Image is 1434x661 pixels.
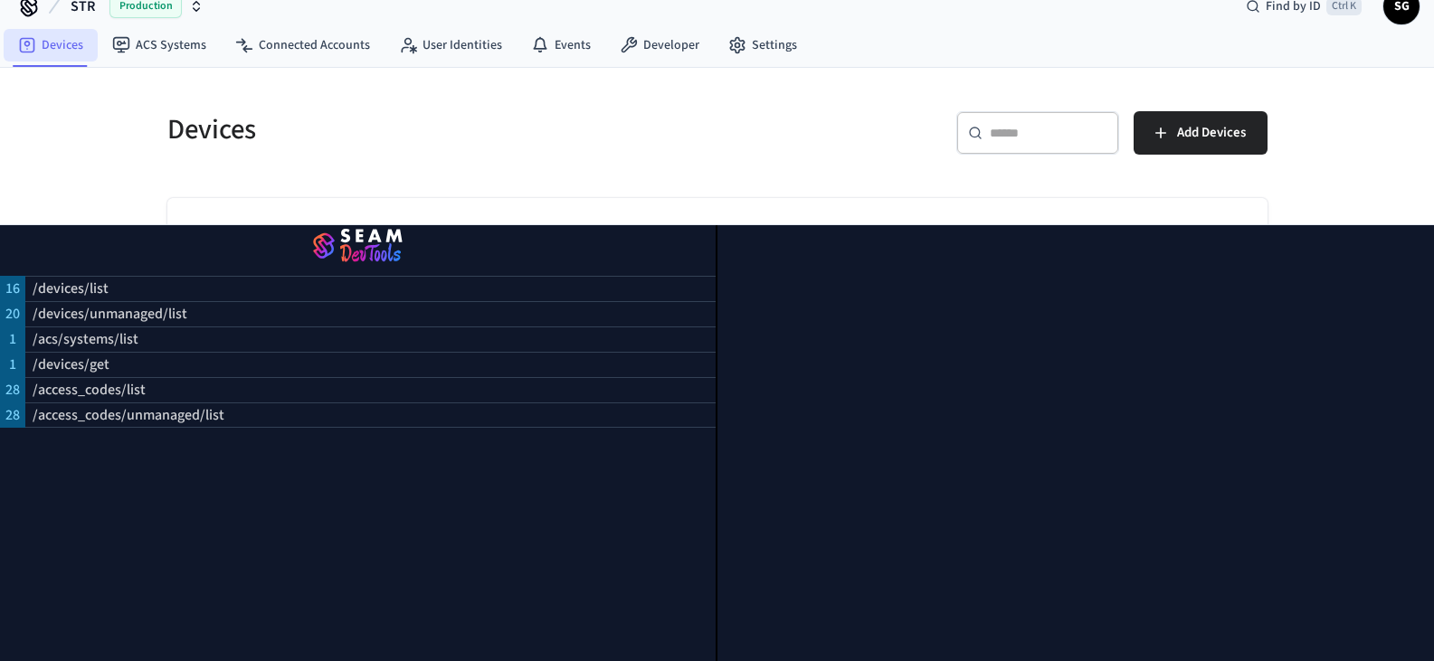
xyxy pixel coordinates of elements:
p: /devices/unmanaged/list [33,303,187,325]
p: /access_codes/list [33,379,146,401]
span: Status [1040,222,1098,250]
span: Add Devices [1177,121,1246,145]
p: /devices/list [33,278,109,299]
button: Add Devices [1134,111,1268,155]
span: Name [189,222,244,250]
p: /acs/systems/list [33,328,138,350]
p: /devices/get [33,354,109,375]
a: ACS Systems [98,29,221,61]
p: 16 [5,278,20,299]
a: Developer [605,29,714,61]
p: /access_codes/unmanaged/list [33,404,224,426]
img: Seam Logo DevTools [22,222,694,272]
span: Date added(MDT) [772,222,891,250]
a: Connected Accounts [221,29,385,61]
a: Settings [714,29,812,61]
span: Location [583,222,654,250]
p: 28 [5,379,20,401]
a: Devices [4,29,98,61]
p: 20 [5,303,20,325]
p: 28 [5,404,20,426]
p: 1 [9,354,16,375]
p: 1 [9,328,16,350]
h5: Devices [167,111,707,148]
a: User Identities [385,29,517,61]
a: Events [517,29,605,61]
